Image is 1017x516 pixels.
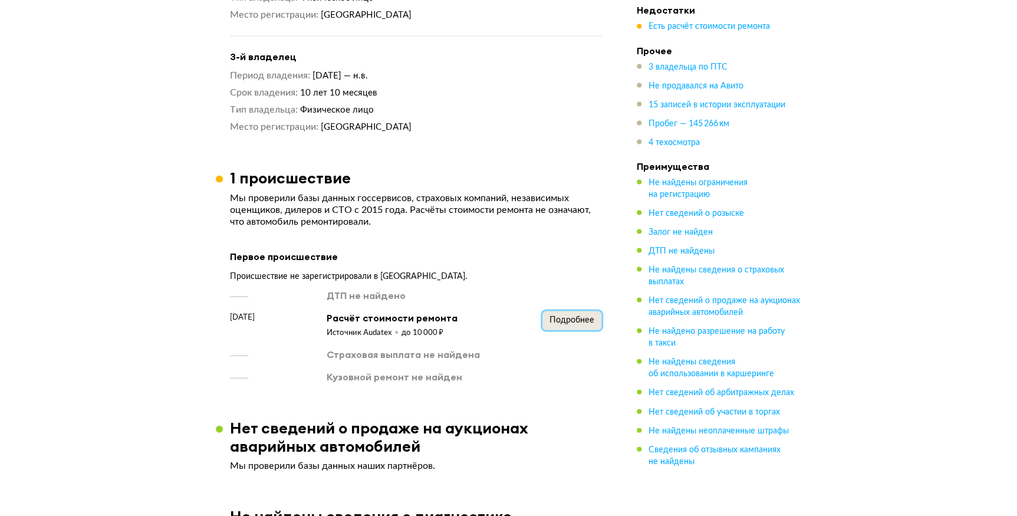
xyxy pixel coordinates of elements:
dt: Тип владельца [230,103,298,116]
div: Первое происшествие [230,248,601,264]
span: Физическое лицо [300,105,374,114]
span: Не найдены неоплаченные штрафы [649,426,789,435]
div: Источник Audatex [327,327,401,338]
span: Подробнее [549,315,594,324]
span: Нет сведений о продаже на аукционах аварийных автомобилей [649,297,800,317]
span: 3 владельца по ПТС [649,63,728,71]
h4: Преимущества [637,160,802,172]
span: Залог не найден [649,228,713,236]
dt: Место регистрации [230,9,318,21]
span: Нет сведений о розыске [649,209,744,218]
span: 10 лет 10 месяцев [300,88,377,97]
button: Подробнее [542,311,601,330]
div: ДТП не найдено [327,288,406,301]
div: Расчёт стоимости ремонта [327,311,458,324]
span: Нет сведений об арбитражных делах [649,389,794,397]
span: Не продавался на Авито [649,82,743,90]
span: ДТП не найдены [649,247,715,255]
span: Пробег — 145 266 км [649,120,729,128]
span: Не найдены ограничения на регистрацию [649,179,748,199]
span: Нет сведений об участии в торгах [649,407,780,416]
span: 15 записей в истории эксплуатации [649,101,785,109]
p: Мы проверили базы данных наших партнёров. [230,459,601,471]
span: [GEOGRAPHIC_DATA] [321,122,412,131]
dt: Период владения [230,69,310,81]
span: Есть расчёт стоимости ремонта [649,23,770,31]
dt: Место регистрации [230,120,318,133]
dt: Срок владения [230,86,298,98]
span: Сведения об отзывных кампаниях не найдены [649,445,781,465]
h3: 1 происшествие [230,168,351,186]
span: [GEOGRAPHIC_DATA] [321,11,412,19]
span: Не найдены сведения о страховых выплатах [649,266,784,286]
h3: Нет сведений о продаже на аукционах аварийных автомобилей [230,418,616,455]
span: [DATE] [230,311,255,323]
div: Кузовной ремонт не найден [327,370,462,383]
span: 4 техосмотра [649,139,700,147]
span: Не найдено разрешение на работу в такси [649,327,785,347]
h4: Недостатки [637,5,802,17]
h4: Прочее [637,45,802,57]
div: Происшествие не зарегистрировали в [GEOGRAPHIC_DATA]. [230,271,601,281]
h4: 3-й владелец [230,50,601,63]
span: Не найдены сведения об использовании в каршеринге [649,358,774,378]
span: [DATE] — н.в. [312,71,368,80]
p: Мы проверили базы данных госсервисов, страховых компаний, независимых оценщиков, дилеров и СТО с ... [230,192,601,227]
div: Страховая выплата не найдена [327,347,480,360]
div: до 10 000 ₽ [401,327,443,338]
